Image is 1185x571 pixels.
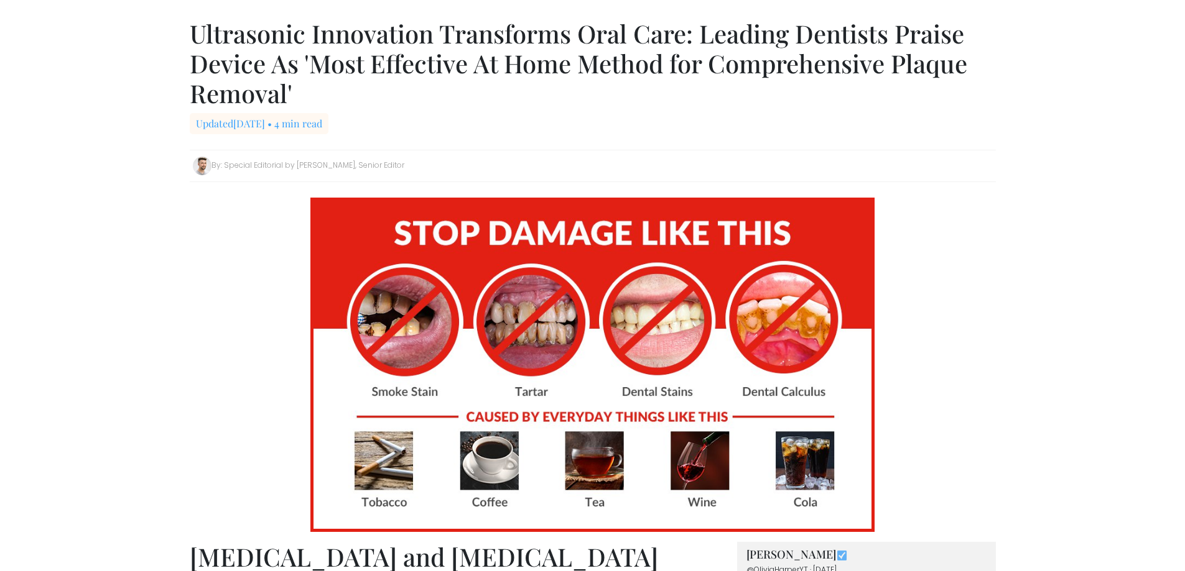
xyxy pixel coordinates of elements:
div: By: Special Editorial by [PERSON_NAME], Senior Editor [190,150,996,182]
img: Image [836,549,848,561]
h3: [PERSON_NAME] [746,548,987,562]
img: Image [193,157,211,175]
b: Ultrasonic Innovation Transforms Oral Care: Leading Dentists Praise Device As 'Most Effective At ... [190,17,967,109]
span: Updated [DATE] • 4 min read [190,113,328,134]
img: producta1.jpg [310,198,875,532]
